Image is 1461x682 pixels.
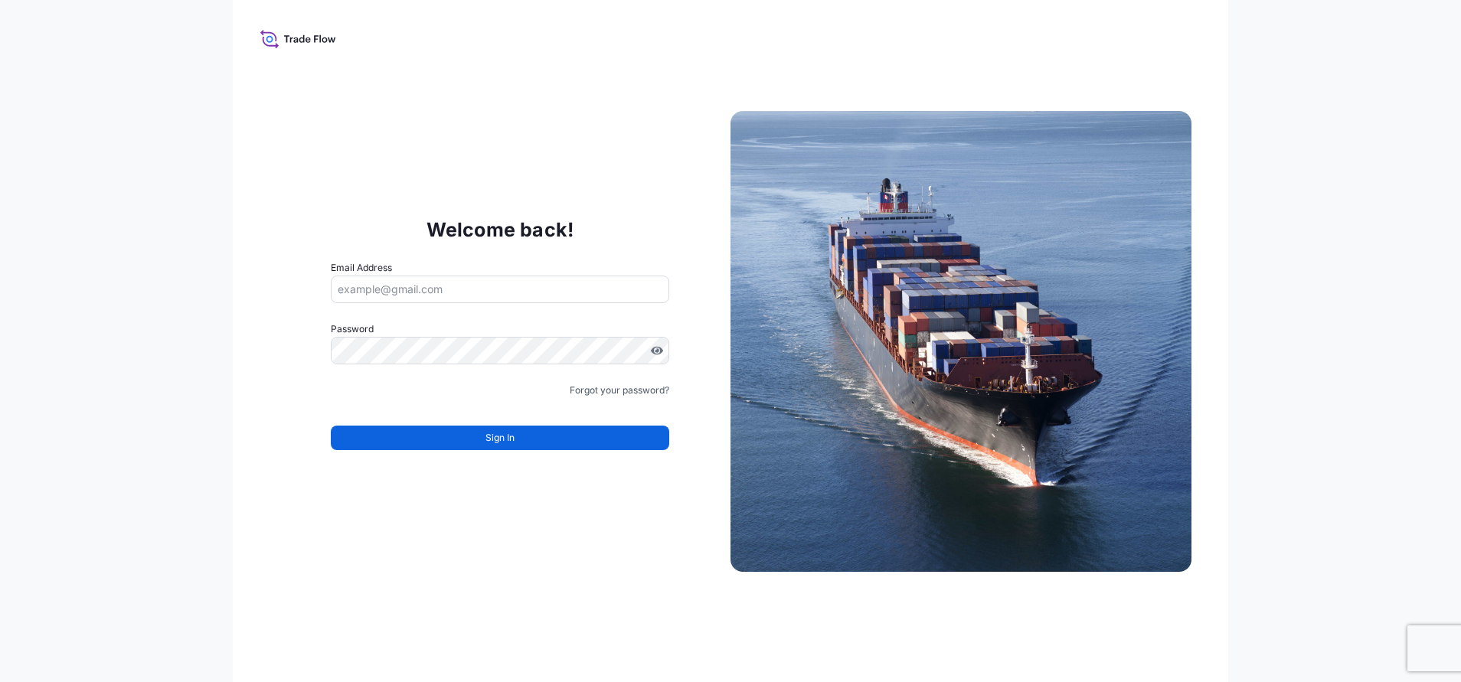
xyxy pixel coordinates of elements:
label: Email Address [331,260,392,276]
input: example@gmail.com [331,276,669,303]
span: Sign In [485,430,515,445]
button: Show password [651,344,663,357]
img: Ship illustration [730,111,1191,572]
button: Sign In [331,426,669,450]
p: Welcome back! [427,217,574,242]
label: Password [331,321,669,337]
a: Forgot your password? [570,383,669,398]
